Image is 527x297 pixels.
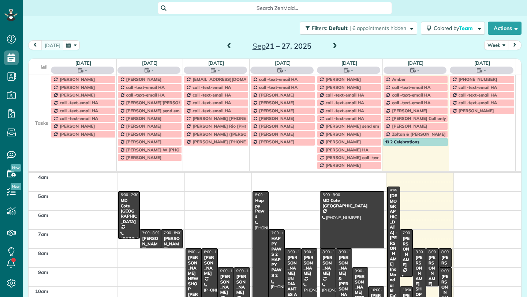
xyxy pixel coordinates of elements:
div: Happy Paws [255,198,266,219]
div: [PERSON_NAME] [322,255,334,276]
span: [PERSON_NAME] [60,131,95,137]
button: Colored byTeam [421,22,485,35]
span: call -text-email HA [326,100,364,105]
span: [PERSON_NAME] [259,116,295,121]
span: [PERSON_NAME] [326,76,361,82]
span: [PHONE_NUMBER] [459,76,497,82]
span: Filters: [312,25,327,31]
span: 7:00 - 8:00 [142,230,160,235]
span: 10:00 - 1:00 [371,287,390,292]
span: call -text-email HA [193,84,231,90]
span: [PERSON_NAME] [126,139,162,144]
span: 6am [38,212,48,218]
span: [PERSON_NAME] send email offer [326,123,395,129]
span: call -text-email HA [459,100,497,105]
span: [PERSON_NAME] [259,92,295,98]
div: [PERSON_NAME] [163,236,180,252]
span: [PERSON_NAME] [PHONE_NUMBER] [193,139,268,144]
span: [PERSON_NAME] [259,123,295,129]
span: call -text-email HA [326,116,364,121]
span: [PERSON_NAME] [60,92,95,98]
a: [DATE] [75,60,91,66]
span: 4:45 - 3:45 [390,188,407,192]
span: - [152,67,154,74]
span: 7:00 - 8:00 [164,230,181,235]
span: [PERSON_NAME] [126,76,162,82]
span: call -text-email HA [459,84,497,90]
button: Filters: Default | 6 appointments hidden [300,22,417,35]
span: [PERSON_NAME] [259,100,295,105]
a: [DATE] [142,60,158,66]
span: Default [329,25,348,31]
span: [PERSON_NAME] [326,139,361,144]
span: call -text-email HA [193,108,231,113]
span: call -text-email HA [259,76,298,82]
span: 7:00 - 9:30 [403,230,420,235]
span: call -text-email HA [60,116,98,121]
span: 7:00 - 4:00 [271,230,289,235]
span: call -text-email HA [326,92,364,98]
span: 7am [38,231,48,237]
span: [PERSON_NAME]'[PERSON_NAME] CALL [126,100,210,105]
a: [DATE] [408,60,423,66]
span: [PERSON_NAME] [60,76,95,82]
span: 5:00 - 11:30 [255,192,275,197]
span: 10:00 - 2:00 [403,287,422,292]
span: Sep [253,41,266,50]
span: - [218,67,220,74]
span: - [284,67,287,74]
span: call -text-email HA [126,84,165,90]
span: 5am [38,193,48,199]
span: 5:00 - 8:00 [322,192,340,197]
span: call -text-email HA [392,100,430,105]
span: 8:00 - 4:00 [188,249,206,254]
span: New [11,164,21,172]
span: 5:00 - 7:30 [121,192,138,197]
span: [PERSON_NAME] [392,123,427,129]
span: 8:00 - 12:00 [322,249,342,254]
div: [PERSON_NAME] [220,274,232,295]
span: [PERSON_NAME] [259,131,295,137]
a: [DATE] [208,60,224,66]
span: [PERSON_NAME] [60,123,95,129]
span: [PERSON_NAME] W [PHONE_NUMBER] call [126,147,216,153]
button: next [508,40,522,50]
span: 9am [38,269,48,275]
span: 10am [35,288,48,294]
span: 8:00 - 10:00 [429,249,448,254]
span: 8:00 - 12:00 [287,249,307,254]
span: [PERSON_NAME] [126,131,162,137]
div: [PERSON_NAME] [204,255,216,276]
a: [DATE] [474,60,490,66]
span: 8:00 - 12:00 [304,249,324,254]
div: [PERSON_NAME] [402,236,411,267]
span: 8:00 - 11:45 [339,249,358,254]
button: Week [484,40,508,50]
a: Filters: Default | 6 appointments hidden [296,22,417,35]
span: [PERSON_NAME] call -text-email [326,155,393,160]
span: 8:00 - 12:00 [204,249,224,254]
div: [PERSON_NAME] [428,255,437,286]
span: [PERSON_NAME] [60,84,95,90]
span: 8am [38,250,48,256]
span: 8:00 - 12:00 [415,249,435,254]
span: - [417,67,419,74]
span: call -text-email HA [392,84,430,90]
span: [PERSON_NAME] [126,116,162,121]
span: [PERSON_NAME] Rio [PHONE_NUMBER] [193,123,276,129]
span: call -text-email HA [193,100,231,105]
a: [DATE] [341,60,357,66]
span: 9:00 - 12:00 [441,268,461,273]
span: 2 Celebrations [385,139,419,144]
span: 8:00 - 9:00 [441,249,459,254]
span: Colored by [434,25,475,31]
span: [PERSON_NAME] [459,108,494,113]
span: [PERSON_NAME] [259,139,295,144]
span: | 6 appointments hidden [350,25,406,31]
span: 9:00 - 1:15 [220,268,238,273]
div: MD Cote [GEOGRAPHIC_DATA] [322,198,382,208]
span: Amber [392,76,405,82]
span: [PERSON_NAME] Call only [392,116,446,121]
span: 4am [38,174,48,180]
span: 9:00 - 12:00 [355,268,374,273]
